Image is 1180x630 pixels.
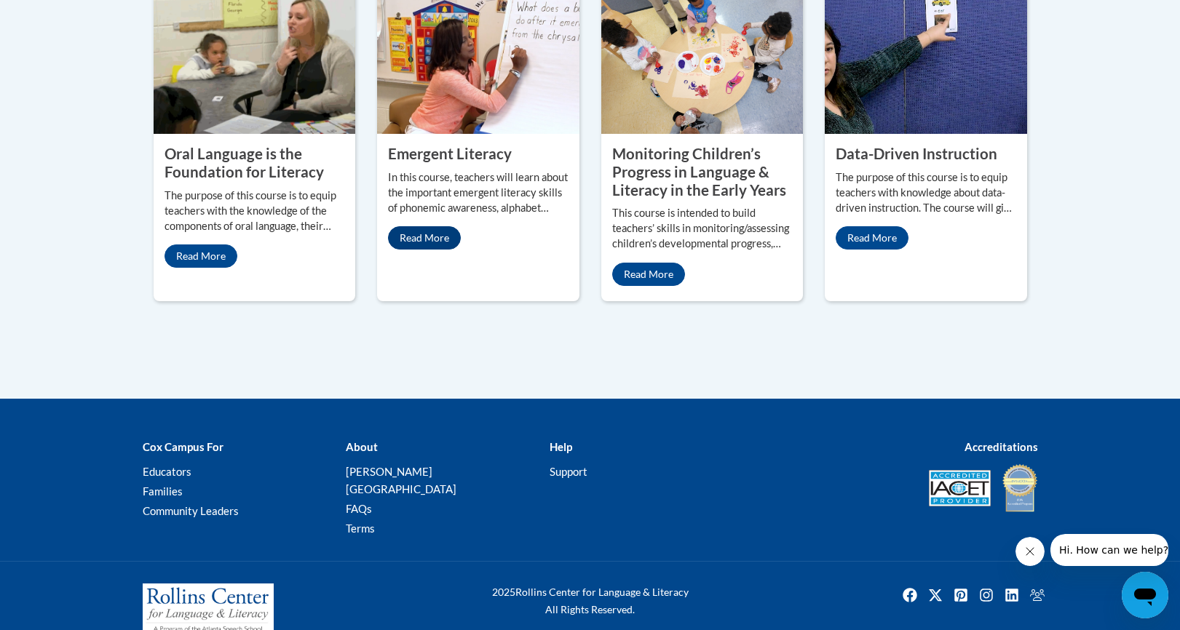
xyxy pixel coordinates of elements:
[1002,463,1038,514] img: IDA® Accredited
[1000,583,1023,607] img: LinkedIn icon
[550,440,572,453] b: Help
[437,583,743,618] div: Rollins Center for Language & Literacy All Rights Reserved.
[346,522,375,535] a: Terms
[165,188,345,234] p: The purpose of this course is to equip teachers with the knowledge of the components of oral lang...
[492,586,515,598] span: 2025
[346,502,372,515] a: FAQs
[612,206,793,252] p: This course is intended to build teachers’ skills in monitoring/assessing children’s developmenta...
[975,583,998,607] img: Instagram icon
[612,263,685,286] a: Read More
[836,226,908,250] a: Read More
[1026,583,1049,607] a: Facebook Group
[898,583,922,607] img: Facebook icon
[388,145,512,162] property: Emergent Literacy
[612,145,786,198] property: Monitoring Children’s Progress in Language & Literacy in the Early Years
[143,485,183,498] a: Families
[346,465,456,495] a: [PERSON_NAME][GEOGRAPHIC_DATA]
[965,440,1038,453] b: Accreditations
[929,470,991,506] img: Accredited IACET® Provider
[550,465,587,478] a: Support
[143,440,223,453] b: Cox Campus For
[836,145,997,162] property: Data-Driven Instruction
[836,170,1016,216] p: The purpose of this course is to equip teachers with knowledge about data-driven instruction. The...
[165,145,324,180] property: Oral Language is the Foundation for Literacy
[898,583,922,607] a: Facebook
[143,465,191,478] a: Educators
[924,583,947,607] a: Twitter
[388,170,569,216] p: In this course, teachers will learn about the important emergent literacy skills of phonemic awar...
[924,583,947,607] img: Twitter icon
[1000,583,1023,607] a: Linkedin
[975,583,998,607] a: Instagram
[1026,583,1049,607] img: Facebook group icon
[949,583,973,607] img: Pinterest icon
[346,440,378,453] b: About
[1015,537,1045,566] iframe: Close message
[165,244,237,268] a: Read More
[143,504,239,517] a: Community Leaders
[1050,534,1168,566] iframe: Message from company
[1122,572,1168,618] iframe: Button to launch messaging window
[388,226,461,250] a: Read More
[949,583,973,607] a: Pinterest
